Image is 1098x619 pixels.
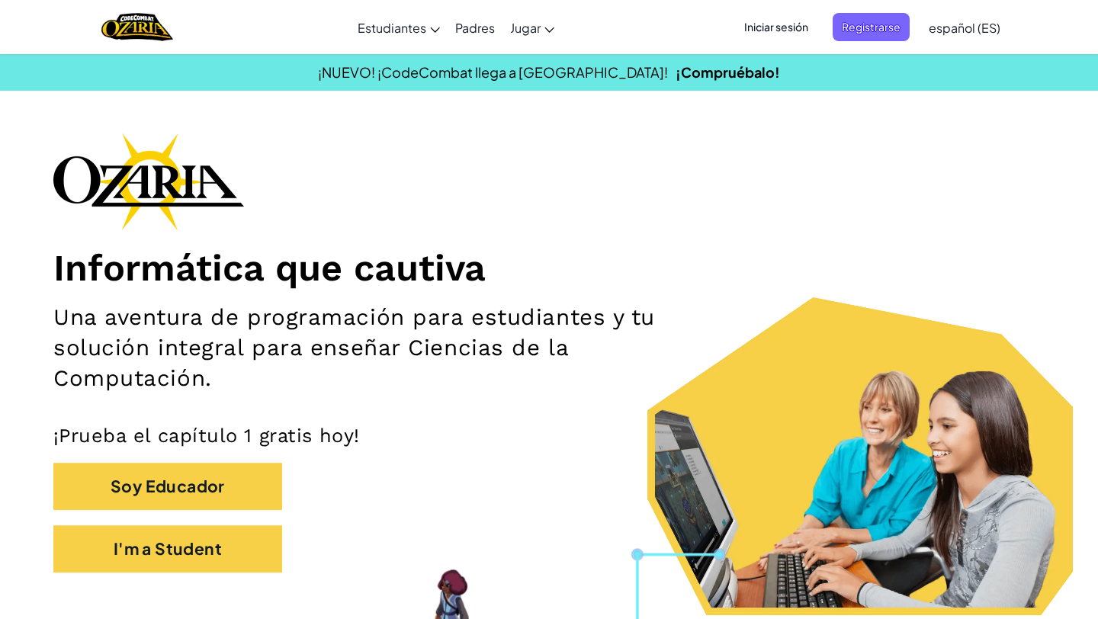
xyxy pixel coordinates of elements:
[358,20,426,36] span: Estudiantes
[833,13,910,41] button: Registrarse
[53,133,244,230] img: Ozaria branding logo
[101,11,172,43] a: Ozaria by CodeCombat logo
[350,7,448,48] a: Estudiantes
[318,63,668,81] span: ¡NUEVO! ¡CodeCombat llega a [GEOGRAPHIC_DATA]!
[53,463,282,510] button: Soy Educador
[735,13,817,41] button: Iniciar sesión
[676,63,780,81] a: ¡Compruébalo!
[53,302,718,393] h2: Una aventura de programación para estudiantes y tu solución integral para enseñar Ciencias de la ...
[929,20,1000,36] span: español (ES)
[101,11,172,43] img: Home
[53,424,1045,448] p: ¡Prueba el capítulo 1 gratis hoy!
[448,7,502,48] a: Padres
[921,7,1008,48] a: español (ES)
[53,245,1045,290] h1: Informática que cautiva
[510,20,541,36] span: Jugar
[53,525,282,572] button: I'm a Student
[502,7,562,48] a: Jugar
